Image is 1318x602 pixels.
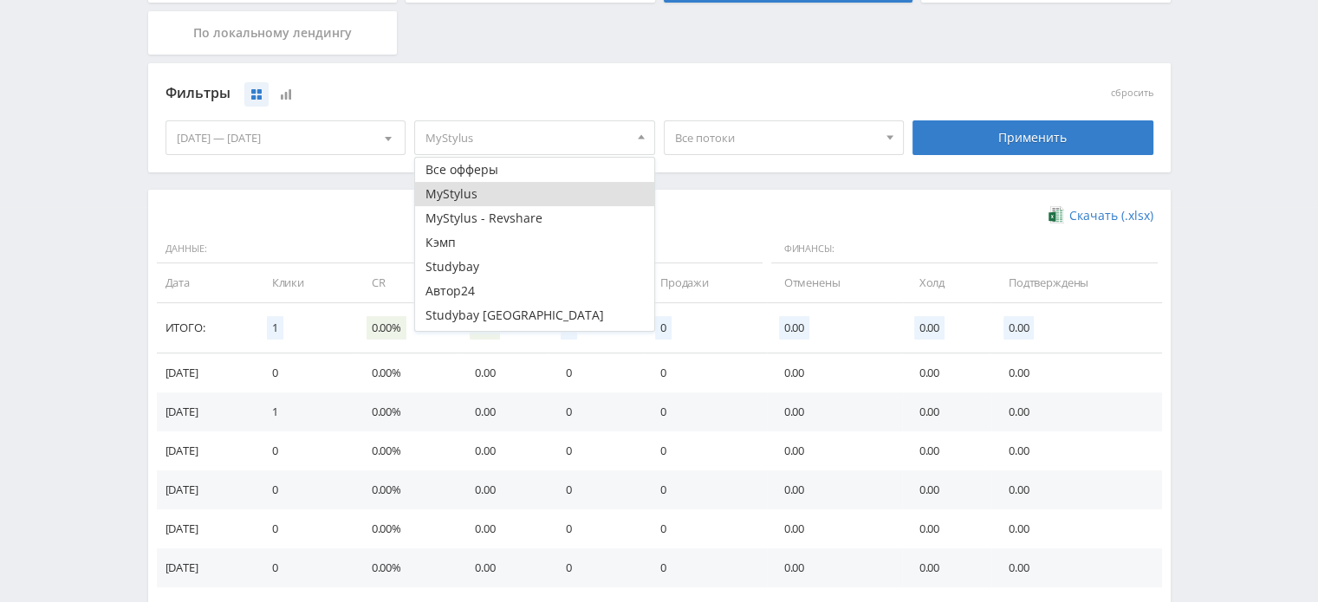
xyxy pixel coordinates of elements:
td: Отменены [767,263,902,302]
td: 0.00 [902,548,991,587]
img: xlsx [1049,206,1063,223]
td: 0 [643,431,767,470]
div: По локальному лендингу [148,11,398,55]
td: 0.00% [354,353,458,392]
button: MyStylus - Revshare [415,206,654,230]
td: [DATE] [157,548,255,587]
td: Клики [255,263,354,302]
td: 0.00 [902,431,991,470]
td: Холд [902,263,991,302]
td: 0.00 [767,470,902,509]
td: 0 [643,509,767,548]
td: 0.00 [902,353,991,392]
td: [DATE] [157,431,255,470]
span: Данные: [157,235,544,264]
td: 0.00 [458,392,549,431]
td: 0 [643,392,767,431]
a: Скачать (.xlsx) [1049,207,1152,224]
td: 0 [643,353,767,392]
td: [DATE] [157,392,255,431]
button: MyStylus [415,182,654,206]
td: 0.00 [991,470,1162,509]
td: 0.00% [354,470,458,509]
td: 0.00 [902,509,991,548]
td: 0.00 [458,509,549,548]
td: [DATE] [157,509,255,548]
td: [DATE] [157,470,255,509]
td: 0.00 [767,509,902,548]
span: 1 [267,316,283,340]
td: 0.00% [354,392,458,431]
td: 0 [643,470,767,509]
td: 0.00 [767,392,902,431]
span: MyStylus [425,121,628,154]
td: Подтверждены [991,263,1162,302]
td: Итого: [157,303,255,353]
td: 0 [549,509,643,548]
button: Кэмп [415,230,654,255]
td: 0.00 [991,548,1162,587]
div: Фильтры [166,81,905,107]
td: 0.00 [902,470,991,509]
div: [DATE] — [DATE] [166,121,406,154]
button: Все офферы [415,158,654,182]
td: 0.00 [458,548,549,587]
td: 0 [549,353,643,392]
td: 0 [643,548,767,587]
td: 0.00 [458,470,549,509]
td: 0.00 [458,431,549,470]
span: Все потоки [675,121,878,154]
span: Скачать (.xlsx) [1069,209,1153,223]
span: 0.00 [1003,316,1034,340]
td: 0 [255,548,354,587]
td: 0 [549,548,643,587]
td: Продажи [643,263,767,302]
td: CR [354,263,458,302]
span: Действия: [553,235,763,264]
button: Studybay [GEOGRAPHIC_DATA] [415,303,654,327]
span: 0.00% [367,316,406,340]
span: 0.00 [779,316,809,340]
td: 0.00 [767,548,902,587]
td: 0.00 [991,353,1162,392]
td: 0.00 [991,392,1162,431]
div: Применить [912,120,1153,155]
td: 0.00% [354,509,458,548]
td: 0 [255,509,354,548]
td: 0 [549,392,643,431]
td: 0.00 [991,509,1162,548]
button: Автор24 [415,279,654,303]
td: 1 [255,392,354,431]
td: 0.00 [902,392,991,431]
td: 0.00% [354,431,458,470]
td: 0 [549,470,643,509]
span: 0 [655,316,672,340]
button: Studybay [415,255,654,279]
td: 0 [255,470,354,509]
td: 0 [549,431,643,470]
td: 0.00 [767,431,902,470]
span: Финансы: [771,235,1158,264]
td: 0.00 [458,353,549,392]
td: 0 [255,431,354,470]
td: Дата [157,263,255,302]
td: 0.00 [767,353,902,392]
td: 0.00 [991,431,1162,470]
td: 0 [255,353,354,392]
td: [DATE] [157,353,255,392]
span: 0.00 [914,316,945,340]
button: Study AI (RevShare) [415,327,654,352]
td: 0.00% [354,548,458,587]
button: сбросить [1111,87,1153,99]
